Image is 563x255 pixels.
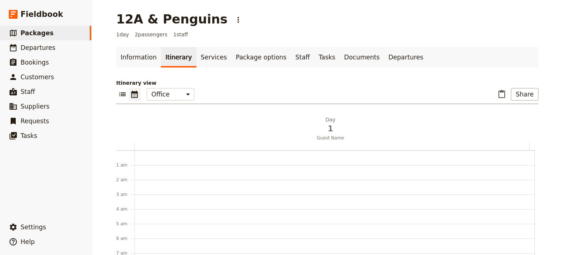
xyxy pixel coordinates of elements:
a: Staff [291,47,314,68]
a: Package options [231,47,291,68]
div: 2 am [116,177,135,183]
h2: Day [137,116,523,134]
div: 3 am [116,192,135,197]
span: Customers [21,73,54,81]
span: 1 [137,123,523,134]
div: 6 am [116,236,135,241]
a: Services [196,47,232,68]
span: Help [21,238,35,245]
p: Itinerary view [116,79,538,87]
button: Paste itinerary item [496,88,508,101]
a: Itinerary [161,47,196,68]
button: List view [116,88,129,101]
span: Staff [21,88,35,95]
a: Departures [384,47,428,68]
h1: 12A & Penguins [116,12,228,26]
span: Suppliers [21,103,49,110]
span: Bookings [21,59,49,66]
div: 5 am [116,221,135,227]
span: Guest Name [135,135,526,141]
a: Documents [340,47,384,68]
span: Settings [21,223,46,231]
span: 1 day [116,31,129,38]
span: 1 staff [173,31,188,38]
span: Packages [21,29,54,37]
span: Requests [21,117,49,125]
div: 1 am [116,162,135,168]
span: Departures [21,44,55,51]
button: Day1Guest Name [135,116,529,143]
span: Fieldbook [21,9,63,20]
button: Calendar view [129,88,141,101]
span: 2 passengers [135,31,168,38]
button: Share [511,88,538,101]
a: Information [116,47,161,68]
a: Tasks [314,47,340,68]
div: 4 am [116,206,135,212]
span: Tasks [21,132,37,139]
button: Actions [232,14,244,26]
